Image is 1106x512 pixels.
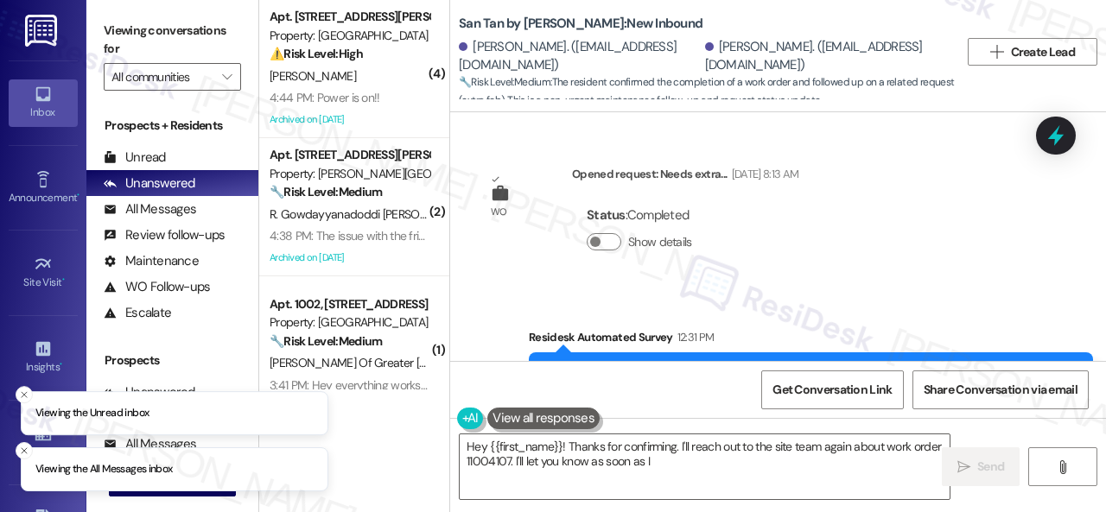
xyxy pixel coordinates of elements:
span: Send [977,458,1004,476]
i:  [990,45,1003,59]
i:  [1056,460,1069,474]
b: Status [587,206,626,224]
div: Property: [GEOGRAPHIC_DATA] [270,313,429,332]
strong: ⚠️ Risk Level: High [270,46,363,61]
span: : The resident confirmed the completion of a work order and followed up on a related request (ext... [459,73,959,111]
div: 4:38 PM: The issue with the fridge could be the filter from which water keeps dropping. It's long... [270,228,831,243]
div: Prospects [86,351,258,370]
button: Create Lead [968,38,1097,66]
button: Get Conversation Link [761,370,903,409]
div: Unread [104,149,166,167]
div: Residesk Automated Survey [529,328,1093,352]
a: Site Visit • [9,250,78,296]
div: Apt. [STREET_ADDRESS][PERSON_NAME] [270,8,429,26]
input: All communities [111,63,213,91]
div: : Completed [587,202,699,229]
div: 4:44 PM: Power is on!! [270,90,380,105]
div: [PERSON_NAME]. ([EMAIL_ADDRESS][DOMAIN_NAME]) [705,38,947,75]
div: WO [491,203,507,221]
b: San Tan by [PERSON_NAME]: New Inbound [459,15,702,33]
span: [PERSON_NAME] [270,68,356,84]
div: Property: [PERSON_NAME][GEOGRAPHIC_DATA] [270,165,429,183]
img: ResiDesk Logo [25,15,60,47]
span: • [77,189,79,201]
p: Viewing the All Messages inbox [35,462,173,477]
div: [DATE] 8:13 AM [728,165,799,183]
button: Close toast [16,442,33,459]
div: Escalate [104,304,171,322]
i:  [222,70,232,84]
a: Inbox [9,79,78,126]
span: Get Conversation Link [772,381,892,399]
div: Apt. [STREET_ADDRESS][PERSON_NAME] [270,146,429,164]
label: Viewing conversations for [104,17,241,63]
button: Send [942,447,1020,486]
span: • [62,274,65,286]
div: Review follow-ups [104,226,225,244]
label: Show details [628,233,692,251]
div: Archived on [DATE] [268,109,431,130]
div: Unanswered [104,174,195,193]
strong: 🔧 Risk Level: Medium [270,333,382,349]
div: All Messages [104,200,196,218]
textarea: Hey {{first_name}}! Thanks for confirming. I'll reach out to the site team again about work order... [460,434,950,499]
span: Create Lead [1011,43,1075,61]
div: Apt. 1002, [STREET_ADDRESS] [270,295,429,313]
span: [PERSON_NAME] Of Greater [US_STATE][GEOGRAPHIC_DATA] [270,355,583,370]
div: [PERSON_NAME]. ([EMAIL_ADDRESS][DOMAIN_NAME]) [459,38,701,75]
div: Maintenance [104,252,199,270]
div: WO Follow-ups [104,278,210,296]
div: Opened request: Needs extra... [572,165,798,189]
span: • [60,358,62,370]
div: Prospects + Residents [86,117,258,135]
p: Viewing the Unread inbox [35,406,149,421]
span: R. Gowdayyanadoddi [PERSON_NAME] [270,206,474,222]
div: Archived on [DATE] [268,247,431,269]
i:  [957,460,970,474]
strong: 🔧 Risk Level: Medium [270,184,382,199]
span: Share Conversation via email [924,381,1077,399]
button: Share Conversation via email [912,370,1089,409]
a: Insights • [9,334,78,381]
button: Close toast [16,386,33,403]
a: Buildings [9,419,78,465]
div: Property: [GEOGRAPHIC_DATA] [270,27,429,45]
strong: 🔧 Risk Level: Medium [459,75,550,89]
div: 12:31 PM [673,328,715,346]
